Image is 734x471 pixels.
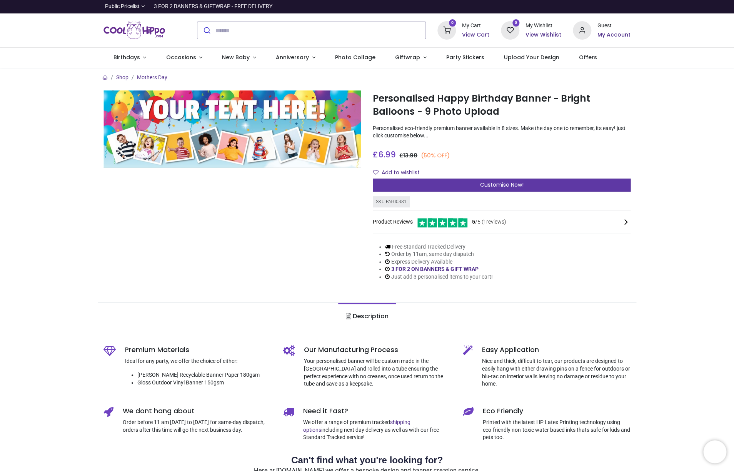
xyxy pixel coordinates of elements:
[335,53,375,61] span: Photo Collage
[125,345,272,355] h5: Premium Materials
[504,53,559,61] span: Upload Your Design
[113,53,140,61] span: Birthdays
[373,92,631,119] h1: Personalised Happy Birthday Banner - Bright Balloons - 9 Photo Upload
[103,48,156,68] a: Birthdays
[501,27,519,33] a: 0
[482,406,631,416] h5: Eco Friendly
[303,419,451,441] p: We offer a range of premium tracked including next day delivery as well as with our free Standard...
[525,22,561,30] div: My Wishlist
[103,90,361,168] img: Personalised Happy Birthday Banner - Bright Balloons - 9 Photo Upload
[449,19,456,27] sup: 0
[103,20,165,41] img: Cool Hippo
[378,149,396,160] span: 6.99
[462,31,489,39] a: View Cart
[303,406,451,416] h5: Need it Fast?
[103,454,631,467] h2: Can't find what you're looking for?
[137,371,272,379] li: [PERSON_NAME] Recyclable Banner Paper 180gsm
[166,53,196,61] span: Occasions
[597,22,631,30] div: Guest
[482,357,631,387] p: Nice and thick, difficult to tear, our products are designed to easily hang with either drawing p...
[399,152,417,159] span: £
[125,357,272,365] p: Ideal for any party, we offer the choice of either:
[137,74,167,80] a: Mothers Day
[480,181,523,189] span: Customise Now!
[385,243,493,251] li: Free Standard Tracked Delivery
[197,22,215,39] button: Submit
[212,48,266,68] a: New Baby
[385,48,436,68] a: Giftwrap
[373,170,379,175] i: Add to wishlist
[103,3,145,10] a: Public Pricelist
[154,3,272,10] div: 3 FOR 2 BANNERS & GIFTWRAP - FREE DELIVERY
[597,31,631,39] a: My Account
[385,273,493,281] li: Just add 3 personalised items to your cart!
[304,345,451,355] h5: Our Manufacturing Process
[385,251,493,258] li: Order by 11am, same day dispatch
[303,419,410,433] a: shipping options
[373,217,631,227] div: Product Reviews
[512,19,520,27] sup: 0
[395,53,420,61] span: Giftwrap
[482,345,631,355] h5: Easy Application
[391,266,479,272] a: 3 FOR 2 ON BANNERS & GIFT WRAP
[266,48,325,68] a: Anniversary
[116,74,128,80] a: Shop
[469,3,631,10] iframe: Customer reviews powered by Trustpilot
[437,27,456,33] a: 0
[373,196,410,207] div: SKU: BN-00381
[482,419,631,441] p: Printed with the latest HP Latex Printing technology using eco-friendly non-toxic water based ink...
[472,218,506,226] span: /5 ( 1 reviews)
[123,419,272,434] p: Order before 11 am [DATE] to [DATE] for same-day dispatch, orders after this time will go the nex...
[525,31,561,39] a: View Wishlist
[276,53,309,61] span: Anniversary
[446,53,484,61] span: Party Stickers
[156,48,212,68] a: Occasions
[462,22,489,30] div: My Cart
[222,53,250,61] span: New Baby
[123,406,272,416] h5: We dont hang about
[103,20,165,41] a: Logo of Cool Hippo
[338,303,395,330] a: Description
[472,219,475,225] span: 5
[385,258,493,266] li: Express Delivery Available
[373,149,396,160] span: £
[373,166,426,179] button: Add to wishlistAdd to wishlist
[105,3,140,10] span: Public Pricelist
[373,125,631,140] p: Personalised eco-friendly premium banner available in 8 sizes. Make the day one to remember, its ...
[403,152,417,159] span: 13.98
[579,53,597,61] span: Offers
[421,152,450,160] small: (50% OFF)
[703,440,726,463] iframe: Brevo live chat
[137,379,272,387] li: Gloss Outdoor Vinyl Banner 150gsm
[304,357,451,387] p: Your personalised banner will be custom made in the [GEOGRAPHIC_DATA] and rolled into a tube ensu...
